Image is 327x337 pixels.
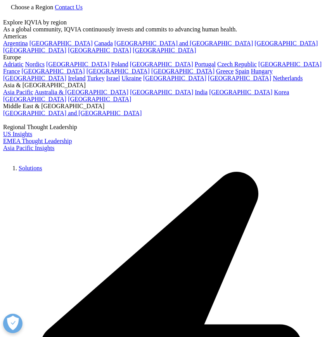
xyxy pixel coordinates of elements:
a: Hungary [251,68,273,74]
a: [GEOGRAPHIC_DATA] [209,89,272,95]
button: Open Preferences [3,314,22,333]
a: [GEOGRAPHIC_DATA] [130,89,193,95]
div: Europe [3,54,324,61]
a: [GEOGRAPHIC_DATA] [208,75,271,81]
a: Portugal [195,61,216,67]
a: [GEOGRAPHIC_DATA] [68,47,131,54]
a: India [195,89,208,95]
a: Netherlands [273,75,303,81]
a: France [3,68,20,74]
a: [GEOGRAPHIC_DATA] [68,96,131,102]
a: [GEOGRAPHIC_DATA] [254,40,318,47]
a: [GEOGRAPHIC_DATA] [46,61,109,67]
a: Ukraine [121,75,142,81]
a: US Insights [3,131,32,137]
a: Australia & [GEOGRAPHIC_DATA] [35,89,128,95]
a: Argentina [3,40,28,47]
a: Solutions [19,165,42,171]
a: Greece [216,68,234,74]
a: Spain [235,68,249,74]
span: Choose a Region [11,4,53,10]
a: [GEOGRAPHIC_DATA] and [GEOGRAPHIC_DATA] [3,110,142,116]
a: Contact Us [55,4,83,10]
a: Canada [94,40,113,47]
a: [GEOGRAPHIC_DATA] [3,75,66,81]
a: [GEOGRAPHIC_DATA] [130,61,193,67]
a: [GEOGRAPHIC_DATA] [22,68,85,74]
a: Ireland [68,75,85,81]
a: EMEA Thought Leadership [3,138,72,144]
a: Poland [111,61,128,67]
a: [GEOGRAPHIC_DATA] [133,47,196,54]
a: Adriatic [3,61,23,67]
a: [GEOGRAPHIC_DATA] [87,68,150,74]
a: [GEOGRAPHIC_DATA] [3,96,66,102]
div: Americas [3,33,324,40]
a: Korea [274,89,289,95]
div: Asia & [GEOGRAPHIC_DATA] [3,82,324,89]
a: [GEOGRAPHIC_DATA] [151,68,215,74]
a: [GEOGRAPHIC_DATA] [258,61,322,67]
a: Nordics [25,61,45,67]
a: Asia Pacific Insights [3,145,54,151]
div: Regional Thought Leadership [3,124,324,131]
a: Asia Pacific [3,89,33,95]
a: Czech Republic [217,61,257,67]
a: [GEOGRAPHIC_DATA] [143,75,206,81]
div: Explore IQVIA by region [3,19,324,26]
a: [GEOGRAPHIC_DATA] [3,47,66,54]
div: Middle East & [GEOGRAPHIC_DATA] [3,103,324,110]
div: As a global community, IQVIA continuously invests and commits to advancing human health. [3,26,324,33]
a: Turkey [87,75,105,81]
a: [GEOGRAPHIC_DATA] [29,40,93,47]
a: [GEOGRAPHIC_DATA] and [GEOGRAPHIC_DATA] [114,40,253,47]
a: Israel [106,75,120,81]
